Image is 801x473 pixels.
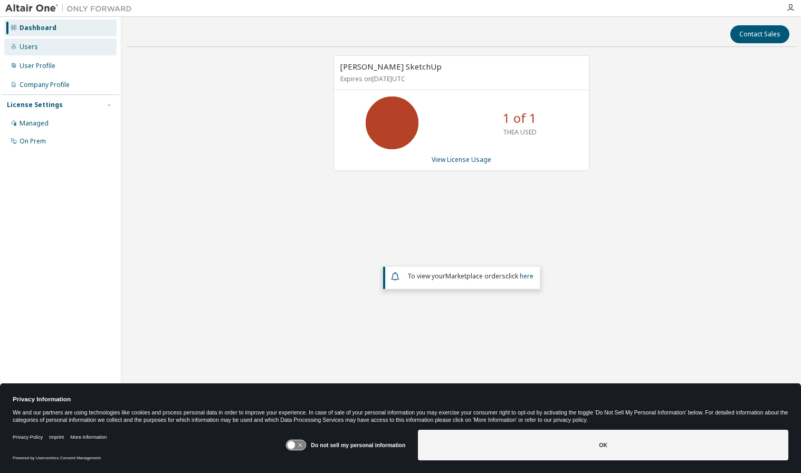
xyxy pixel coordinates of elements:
[20,137,46,146] div: On Prem
[407,272,533,281] span: To view your click
[5,3,137,14] img: Altair One
[20,43,38,51] div: Users
[520,272,533,281] a: here
[432,155,491,164] a: View License Usage
[7,101,63,109] div: License Settings
[20,119,49,128] div: Managed
[503,128,537,137] p: THEA USED
[445,272,506,281] em: Marketplace orders
[340,61,442,72] span: [PERSON_NAME] SketchUp
[20,24,56,32] div: Dashboard
[730,25,789,43] button: Contact Sales
[340,74,580,83] p: Expires on [DATE] UTC
[20,62,55,70] div: User Profile
[20,81,70,89] div: Company Profile
[503,109,537,127] p: 1 of 1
